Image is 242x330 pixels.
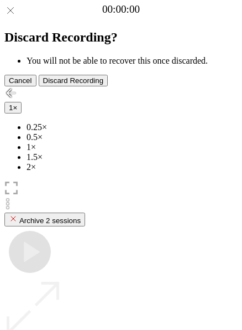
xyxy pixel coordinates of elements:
li: 0.25× [27,122,238,132]
span: 1 [9,104,13,112]
li: 0.5× [27,132,238,142]
button: Cancel [4,75,36,86]
a: 00:00:00 [102,3,140,16]
li: You will not be able to recover this once discarded. [27,56,238,66]
button: Archive 2 sessions [4,213,85,226]
button: Discard Recording [39,75,108,86]
div: Archive 2 sessions [9,214,81,225]
li: 1.5× [27,152,238,162]
li: 1× [27,142,238,152]
button: 1× [4,102,22,114]
li: 2× [27,162,238,172]
h2: Discard Recording? [4,30,238,45]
